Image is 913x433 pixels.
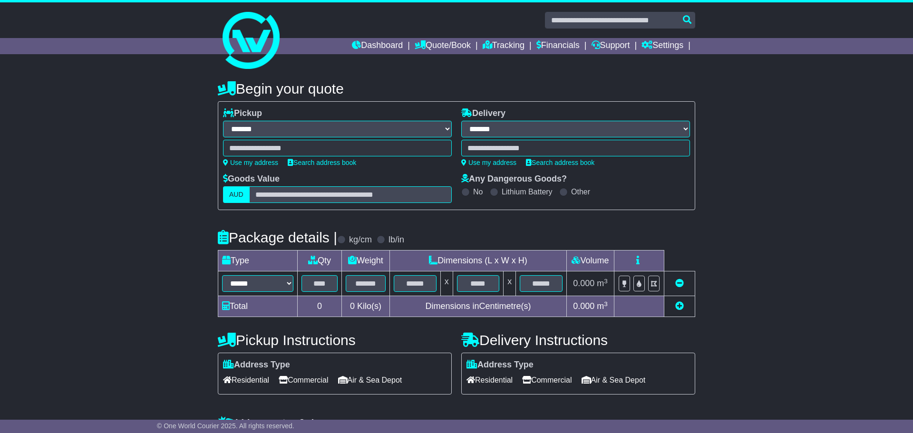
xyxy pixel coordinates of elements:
[223,159,278,166] a: Use my address
[218,81,695,96] h4: Begin your quote
[566,250,614,271] td: Volume
[223,108,262,119] label: Pickup
[223,174,280,184] label: Goods Value
[415,38,471,54] a: Quote/Book
[604,300,608,308] sup: 3
[352,38,403,54] a: Dashboard
[349,235,372,245] label: kg/cm
[342,296,390,317] td: Kilo(s)
[604,278,608,285] sup: 3
[461,174,567,184] label: Any Dangerous Goods?
[298,296,342,317] td: 0
[592,38,630,54] a: Support
[573,279,594,288] span: 0.000
[675,279,684,288] a: Remove this item
[298,250,342,271] td: Qty
[342,250,390,271] td: Weight
[473,187,483,196] label: No
[582,373,646,387] span: Air & Sea Depot
[461,332,695,348] h4: Delivery Instructions
[338,373,402,387] span: Air & Sea Depot
[218,296,298,317] td: Total
[504,271,516,296] td: x
[641,38,683,54] a: Settings
[461,159,516,166] a: Use my address
[279,373,328,387] span: Commercial
[218,250,298,271] td: Type
[573,301,594,311] span: 0.000
[466,373,513,387] span: Residential
[597,279,608,288] span: m
[218,230,337,245] h4: Package details |
[389,235,404,245] label: lb/in
[223,186,250,203] label: AUD
[223,360,290,370] label: Address Type
[675,301,684,311] a: Add new item
[502,187,553,196] label: Lithium Battery
[218,332,452,348] h4: Pickup Instructions
[597,301,608,311] span: m
[389,296,566,317] td: Dimensions in Centimetre(s)
[461,108,505,119] label: Delivery
[288,159,356,166] a: Search address book
[157,422,294,430] span: © One World Courier 2025. All rights reserved.
[350,301,355,311] span: 0
[571,187,590,196] label: Other
[536,38,580,54] a: Financials
[522,373,572,387] span: Commercial
[440,271,453,296] td: x
[526,159,594,166] a: Search address book
[218,416,695,432] h4: Warranty & Insurance
[483,38,524,54] a: Tracking
[223,373,269,387] span: Residential
[389,250,566,271] td: Dimensions (L x W x H)
[466,360,534,370] label: Address Type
